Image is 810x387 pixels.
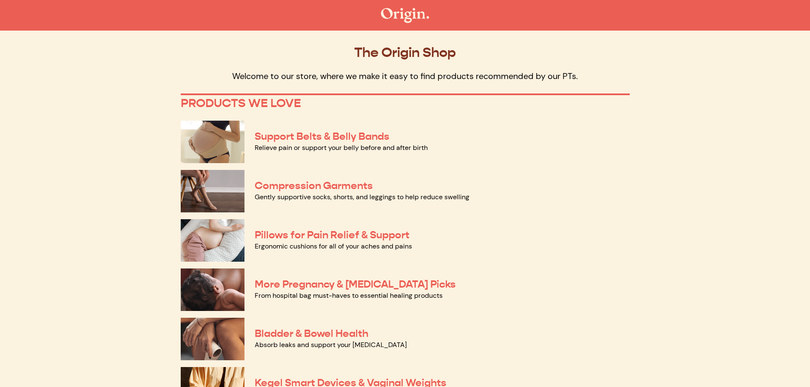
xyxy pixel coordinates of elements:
[255,327,368,340] a: Bladder & Bowel Health
[255,278,456,291] a: More Pregnancy & [MEDICAL_DATA] Picks
[255,143,428,152] a: Relieve pain or support your belly before and after birth
[181,219,244,262] img: Pillows for Pain Relief & Support
[255,179,373,192] a: Compression Garments
[255,229,409,241] a: Pillows for Pain Relief & Support
[181,71,630,82] p: Welcome to our store, where we make it easy to find products recommended by our PTs.
[181,318,244,360] img: Bladder & Bowel Health
[181,44,630,60] p: The Origin Shop
[255,242,412,251] a: Ergonomic cushions for all of your aches and pains
[181,268,244,311] img: More Pregnancy & Postpartum Picks
[181,96,630,110] p: PRODUCTS WE LOVE
[255,130,389,143] a: Support Belts & Belly Bands
[255,291,443,300] a: From hospital bag must-haves to essential healing products
[381,8,429,23] img: The Origin Shop
[181,121,244,163] img: Support Belts & Belly Bands
[181,170,244,212] img: Compression Garments
[255,192,469,201] a: Gently supportive socks, shorts, and leggings to help reduce swelling
[255,340,407,349] a: Absorb leaks and support your [MEDICAL_DATA]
